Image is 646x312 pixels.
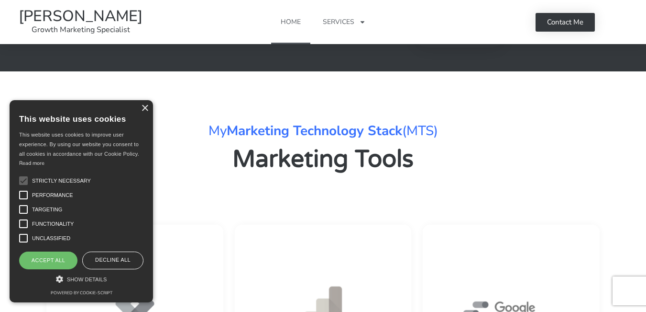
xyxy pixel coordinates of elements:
a: Powered by cookie-script [51,290,112,296]
span: Unclassified [32,234,70,243]
div: Show details [19,274,143,284]
span: Strictly necessary [32,177,91,185]
span: Performance [32,191,73,199]
div: This website uses cookies [19,107,143,130]
b: Marketing Tools [232,145,414,173]
div: Decline all [82,252,143,269]
span: Show details [67,277,107,282]
span: Functionality [32,220,74,228]
div: Accept all [19,252,77,269]
span: This website uses cookies to improve user experience. By using our website you consent to all coo... [19,132,139,157]
span: Contact Me [547,19,583,26]
a: [PERSON_NAME] [19,6,142,26]
a: Read more [19,160,44,167]
b: Marketing Technology Stack [227,122,402,140]
iframe: Chat Widget [487,208,646,312]
div: Close [141,105,148,112]
a: Contact Me [536,13,595,32]
h3: My (MTS) [41,124,605,138]
span: Targeting [32,206,62,214]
